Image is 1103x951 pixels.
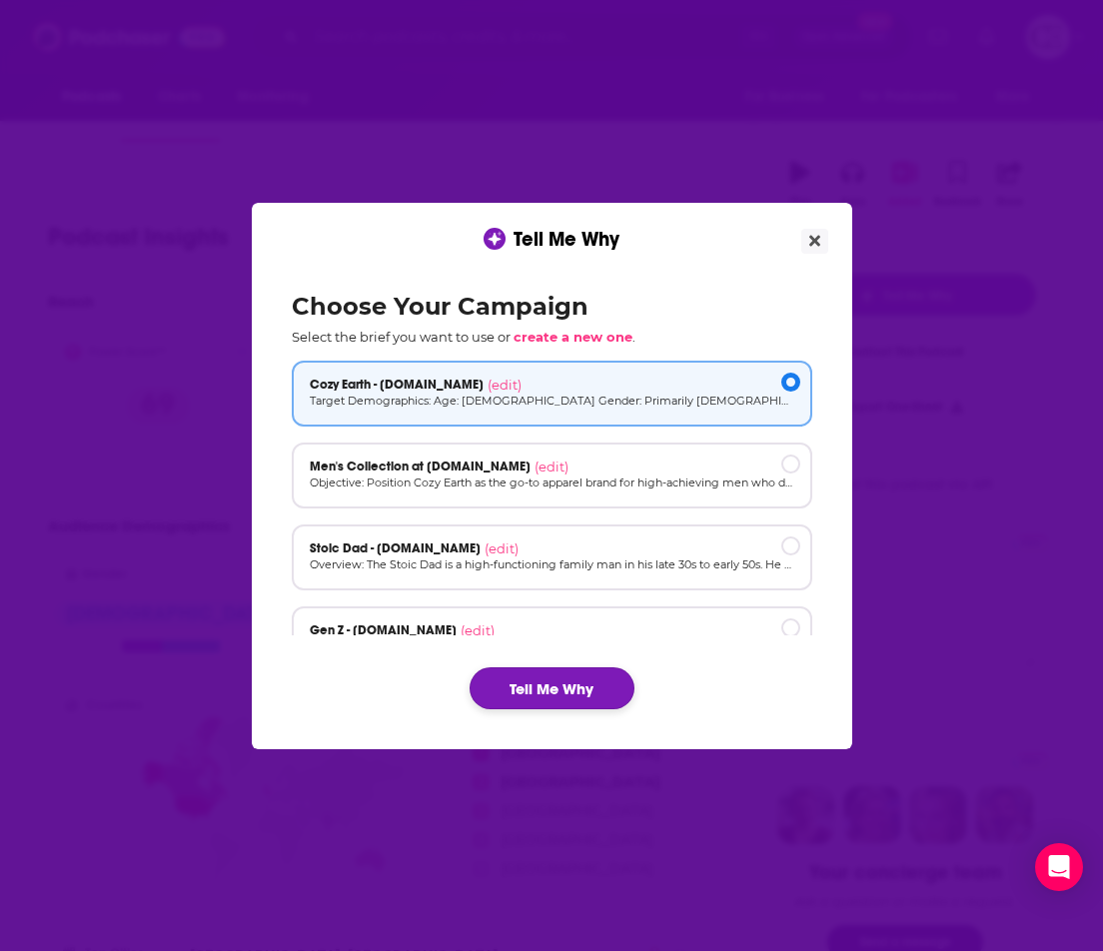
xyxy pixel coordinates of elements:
div: Open Intercom Messenger [1035,843,1083,891]
span: Cozy Earth - [DOMAIN_NAME] [310,377,484,393]
p: Overview: The Stoic Dad is a high-functioning family man in his late 30s to early 50s. He values ... [310,556,794,573]
span: Men's Collection at [DOMAIN_NAME] [310,459,531,475]
h2: Choose Your Campaign [292,292,812,321]
span: Tell Me Why [514,227,619,252]
button: Close [801,229,828,254]
span: (edit) [485,540,519,556]
p: Target Demographics: Age: [DEMOGRAPHIC_DATA] Gender: Primarily [DEMOGRAPHIC_DATA] (60-70%) but al... [310,393,794,410]
button: Tell Me Why [470,667,634,709]
span: create a new one [514,329,632,345]
span: Stoic Dad - [DOMAIN_NAME] [310,540,481,556]
p: Objective: Position Cozy Earth as the go-to apparel brand for high-achieving men who demand both ... [310,475,794,491]
p: Select the brief you want to use or . [292,329,812,345]
span: (edit) [461,622,495,638]
span: Gen Z - [DOMAIN_NAME] [310,622,457,638]
span: (edit) [488,377,522,393]
span: (edit) [535,459,568,475]
img: tell me why sparkle [487,231,503,247]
